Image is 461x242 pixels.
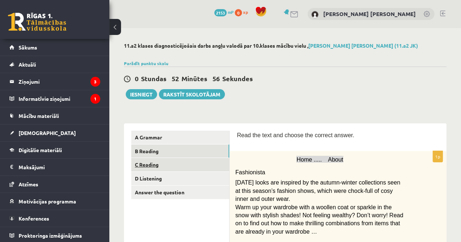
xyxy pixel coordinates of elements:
a: Digitālie materiāli [9,142,100,158]
a: Parādīt punktu skalu [124,60,168,66]
span: Digitālie materiāli [19,147,62,153]
span: xp [243,9,248,15]
span: Fashionista [235,169,265,175]
a: [PERSON_NAME] [PERSON_NAME] (11.a2 JK) [308,42,418,49]
i: 1 [90,94,100,104]
a: Answer the question [131,186,229,199]
span: Home ..... About [296,156,343,163]
span: Read the text and choose the correct answer. [237,132,354,138]
a: [PERSON_NAME] [PERSON_NAME] [323,10,416,17]
span: Sekundes [222,74,253,83]
span: Motivācijas programma [19,198,76,205]
span: Konferences [19,215,49,222]
span: [DEMOGRAPHIC_DATA] [19,130,76,136]
img: Elīza Estere Odiņa [311,11,319,18]
span: Proktoringa izmēģinājums [19,232,82,239]
span: Sākums [19,44,37,51]
a: C Reading [131,158,229,171]
a: A Grammar [131,131,229,144]
a: Atzīmes [9,176,100,193]
button: Iesniegt [126,89,157,99]
a: Rakstīt skolotājam [159,89,225,99]
a: 2153 mP [214,9,234,15]
p: 1p [433,151,443,162]
span: 2153 [214,9,227,16]
legend: Informatīvie ziņojumi [19,90,100,107]
a: B Reading [131,144,229,158]
a: Konferences [9,210,100,227]
a: Motivācijas programma [9,193,100,210]
h2: 11.a2 klases diagnosticējošais darbs angļu valodā par 10.klases mācību vielu , [124,43,446,49]
a: Mācību materiāli [9,107,100,124]
span: 0 [135,74,138,83]
legend: Maksājumi [19,159,100,175]
span: mP [228,9,234,15]
span: Mācību materiāli [19,112,59,119]
a: Informatīvie ziņojumi1 [9,90,100,107]
span: Warm up your wardrobe with a woollen coat or sparkle in the snow with stylish shades! Not feeling... [235,204,403,235]
a: [DEMOGRAPHIC_DATA] [9,124,100,141]
span: 56 [212,74,220,83]
a: Rīgas 1. Tālmācības vidusskola [8,13,66,31]
i: 3 [90,77,100,87]
legend: Ziņojumi [19,73,100,90]
a: Maksājumi [9,159,100,175]
span: 52 [172,74,179,83]
span: Stundas [141,74,167,83]
span: Atzīmes [19,181,38,187]
a: Ziņojumi3 [9,73,100,90]
span: [DATE] looks are inspired by the autumn-winter collections seen at this season’s fashion shows, w... [235,179,400,202]
a: Aktuāli [9,56,100,73]
a: 0 xp [235,9,251,15]
span: Minūtes [181,74,207,83]
a: Sākums [9,39,100,56]
span: 0 [235,9,242,16]
a: D Listening [131,172,229,185]
span: Aktuāli [19,61,36,68]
